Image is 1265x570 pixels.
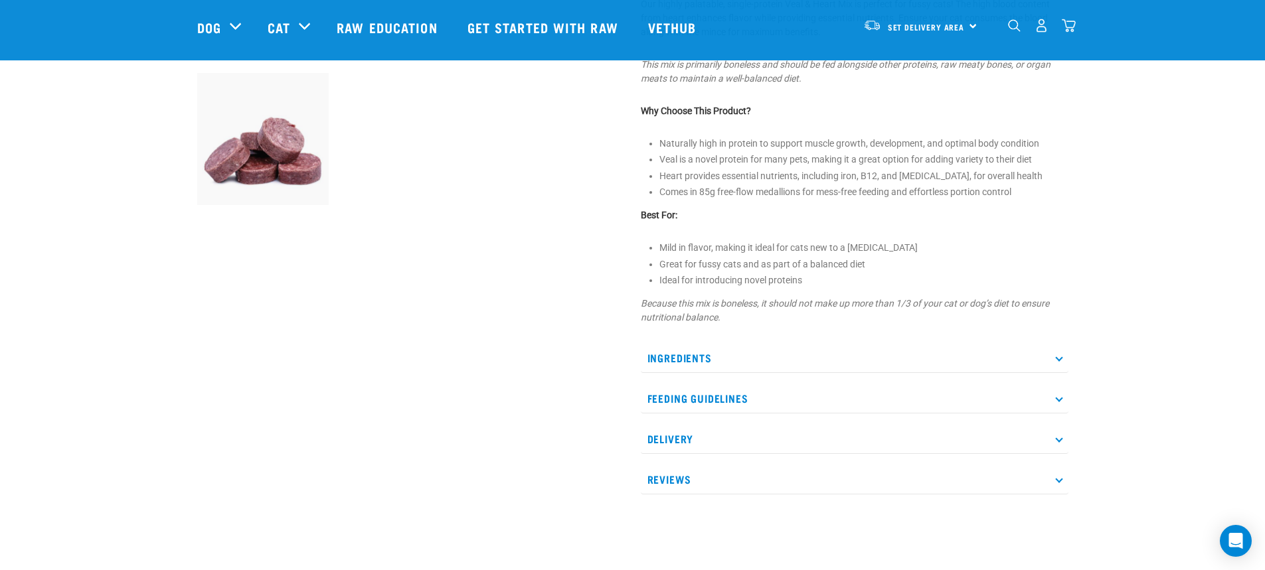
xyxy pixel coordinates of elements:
[659,137,1068,151] li: Naturally high in protein to support muscle growth, development, and optimal body condition
[641,210,677,220] strong: Best For:
[888,25,965,29] span: Set Delivery Area
[268,17,290,37] a: Cat
[197,17,221,37] a: Dog
[659,241,1068,255] li: Mild in flavor, making it ideal for cats new to a [MEDICAL_DATA]
[659,273,1068,287] li: Ideal for introducing novel proteins
[863,19,881,31] img: van-moving.png
[659,169,1068,183] li: Heart provides essential nutrients, including iron, B12, and [MEDICAL_DATA], for overall health
[454,1,635,54] a: Get started with Raw
[659,257,1068,271] li: Great for fussy cats and as part of a balanced diet
[323,1,454,54] a: Raw Education
[1035,19,1049,33] img: user.png
[641,298,1049,322] em: Because this mix is boneless, it should not make up more than 1/3 of your cat or dog’s diet to en...
[1008,19,1021,32] img: home-icon-1@2x.png
[197,73,329,205] img: 1152 Veal Heart Medallions 01
[641,464,1068,494] p: Reviews
[641,59,1051,84] em: This mix is primarily boneless and should be fed alongside other proteins, raw meaty bones, or or...
[641,343,1068,373] p: Ingredients
[659,153,1068,167] li: Veal is a novel protein for many pets, making it a great option for adding variety to their diet
[635,1,713,54] a: Vethub
[1062,19,1076,33] img: home-icon@2x.png
[641,106,751,116] strong: Why Choose This Product?
[1220,525,1252,557] div: Open Intercom Messenger
[641,424,1068,454] p: Delivery
[659,185,1068,199] li: Comes in 85g free-flow medallions for mess-free feeding and effortless portion control
[641,384,1068,413] p: Feeding Guidelines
